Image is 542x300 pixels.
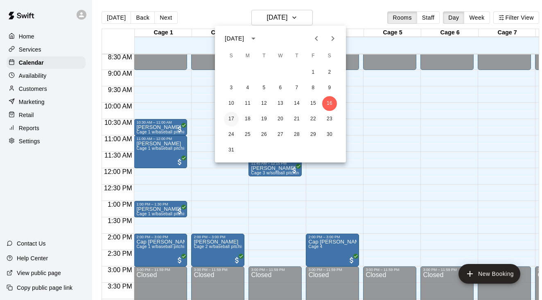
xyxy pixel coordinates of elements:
[240,48,255,64] span: Monday
[240,112,255,126] button: 18
[257,96,271,111] button: 12
[273,48,288,64] span: Wednesday
[308,30,325,47] button: Previous month
[273,127,288,142] button: 27
[289,81,304,95] button: 7
[306,65,321,80] button: 1
[273,81,288,95] button: 6
[306,127,321,142] button: 29
[273,112,288,126] button: 20
[306,112,321,126] button: 22
[240,127,255,142] button: 25
[306,81,321,95] button: 8
[289,112,304,126] button: 21
[240,81,255,95] button: 4
[224,127,239,142] button: 24
[306,48,321,64] span: Friday
[289,96,304,111] button: 14
[224,143,239,158] button: 31
[322,65,337,80] button: 2
[306,96,321,111] button: 15
[325,30,341,47] button: Next month
[322,96,337,111] button: 16
[224,96,239,111] button: 10
[257,112,271,126] button: 19
[257,127,271,142] button: 26
[322,81,337,95] button: 9
[257,48,271,64] span: Tuesday
[322,127,337,142] button: 30
[289,127,304,142] button: 28
[322,112,337,126] button: 23
[224,81,239,95] button: 3
[240,96,255,111] button: 11
[224,48,239,64] span: Sunday
[224,112,239,126] button: 17
[322,48,337,64] span: Saturday
[273,96,288,111] button: 13
[246,32,260,45] button: calendar view is open, switch to year view
[257,81,271,95] button: 5
[289,48,304,64] span: Thursday
[225,34,244,43] div: [DATE]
